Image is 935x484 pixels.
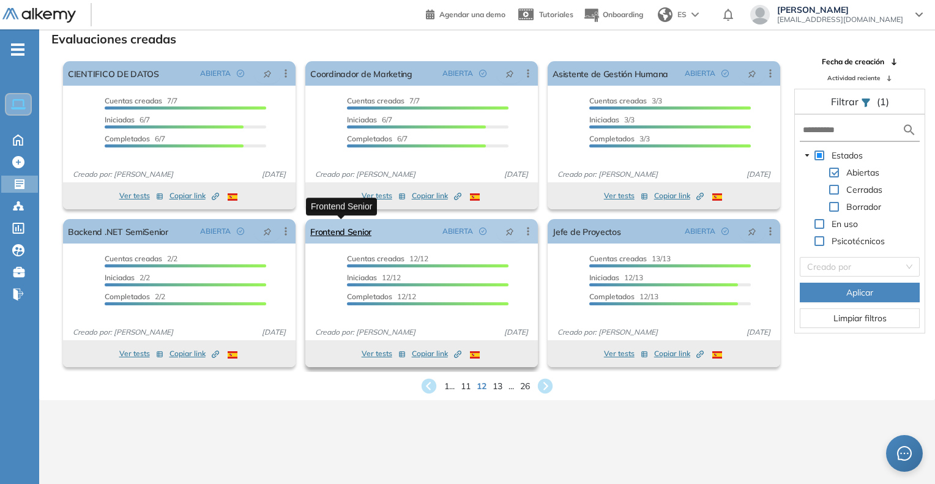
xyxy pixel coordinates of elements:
[105,115,135,124] span: Iniciadas
[829,148,865,163] span: Estados
[505,226,514,236] span: pushpin
[604,346,648,361] button: Ver tests
[254,64,281,83] button: pushpin
[846,286,873,299] span: Aplicar
[347,96,404,105] span: Cuentas creadas
[589,292,658,301] span: 12/13
[169,346,219,361] button: Copiar link
[228,193,237,201] img: ESP
[553,327,663,338] span: Creado por: [PERSON_NAME]
[691,12,699,17] img: arrow
[829,217,860,231] span: En uso
[2,8,76,23] img: Logo
[347,292,416,301] span: 12/12
[505,69,514,78] span: pushpin
[347,273,401,282] span: 12/12
[412,190,461,201] span: Copiar link
[263,226,272,236] span: pushpin
[68,327,178,338] span: Creado por: [PERSON_NAME]
[442,68,473,79] span: ABIERTA
[831,95,861,108] span: Filtrar
[829,234,887,248] span: Psicotécnicos
[347,254,428,263] span: 12/12
[844,199,884,214] span: Borrador
[442,226,473,237] span: ABIERTA
[496,64,523,83] button: pushpin
[444,380,455,393] span: 1 ...
[347,134,408,143] span: 6/7
[654,188,704,203] button: Copiar link
[105,273,150,282] span: 2/2
[589,273,619,282] span: Iniciadas
[721,228,729,235] span: check-circle
[479,70,486,77] span: check-circle
[105,254,162,263] span: Cuentas creadas
[237,228,244,235] span: check-circle
[589,134,635,143] span: Completados
[105,254,177,263] span: 2/2
[347,134,392,143] span: Completados
[553,169,663,180] span: Creado por: [PERSON_NAME]
[677,9,687,20] span: ES
[347,96,420,105] span: 7/7
[846,201,881,212] span: Borrador
[169,188,219,203] button: Copiar link
[412,348,461,359] span: Copiar link
[347,273,377,282] span: Iniciadas
[827,73,880,83] span: Actividad reciente
[347,115,392,124] span: 6/7
[257,169,291,180] span: [DATE]
[237,70,244,77] span: check-circle
[897,446,912,461] span: message
[105,134,150,143] span: Completados
[105,292,150,301] span: Completados
[712,351,722,359] img: ESP
[200,226,231,237] span: ABIERTA
[846,184,882,195] span: Cerradas
[105,273,135,282] span: Iniciadas
[685,226,715,237] span: ABIERTA
[68,61,159,86] a: CIENTIFICO DE DATOS
[412,188,461,203] button: Copiar link
[654,348,704,359] span: Copiar link
[902,122,917,138] img: search icon
[479,228,486,235] span: check-circle
[310,327,420,338] span: Creado por: [PERSON_NAME]
[739,64,766,83] button: pushpin
[832,236,885,247] span: Psicotécnicos
[493,380,502,393] span: 13
[508,380,514,393] span: ...
[105,292,165,301] span: 2/2
[263,69,272,78] span: pushpin
[254,222,281,241] button: pushpin
[362,346,406,361] button: Ver tests
[499,327,533,338] span: [DATE]
[347,254,404,263] span: Cuentas creadas
[832,218,858,229] span: En uso
[739,222,766,241] button: pushpin
[470,193,480,201] img: ESP
[119,346,163,361] button: Ver tests
[169,348,219,359] span: Copiar link
[553,61,668,86] a: Asistente de Gestión Humana
[604,188,648,203] button: Ver tests
[589,115,635,124] span: 3/3
[654,190,704,201] span: Copiar link
[658,7,672,22] img: world
[105,134,165,143] span: 6/7
[603,10,643,19] span: Onboarding
[589,292,635,301] span: Completados
[228,351,237,359] img: ESP
[200,68,231,79] span: ABIERTA
[654,346,704,361] button: Copiar link
[844,165,882,180] span: Abiertas
[777,5,903,15] span: [PERSON_NAME]
[777,15,903,24] span: [EMAIL_ADDRESS][DOMAIN_NAME]
[105,96,177,105] span: 7/7
[800,308,920,328] button: Limpiar filtros
[310,61,412,86] a: Coordinador de Marketing
[833,311,887,325] span: Limpiar filtros
[800,283,920,302] button: Aplicar
[11,48,24,51] i: -
[105,96,162,105] span: Cuentas creadas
